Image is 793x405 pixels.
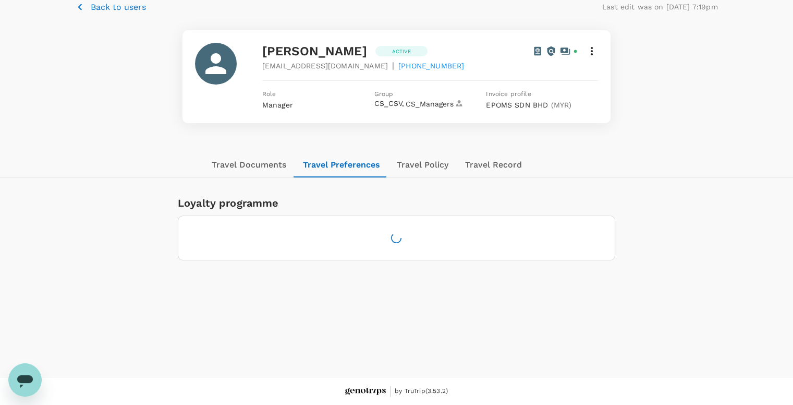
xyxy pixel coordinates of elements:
button: Travel Policy [388,152,457,177]
span: ( MYR ) [551,101,571,109]
h6: Loyalty programme [178,195,615,211]
button: Travel Documents [203,152,295,177]
button: CS_CSV, [374,100,404,109]
iframe: Button to launch messaging window [8,363,42,397]
span: Invoice profile [486,89,598,100]
span: Back to users [91,2,146,12]
span: by TruTrip ( 3.53.2 ) [395,386,448,397]
span: [PERSON_NAME] [262,44,367,58]
p: Active [392,47,411,55]
span: [PHONE_NUMBER] [398,61,464,71]
span: Group [374,89,486,100]
p: Last edit was on [DATE] 7:19pm [602,2,718,12]
span: Manager [262,101,293,109]
span: | [392,59,394,72]
button: Back to users [76,1,146,14]
p: EPOMS SDN BHD [486,100,598,110]
span: [EMAIL_ADDRESS][DOMAIN_NAME] [262,61,388,71]
span: Role [262,89,374,100]
img: Genotrips - EPOMS [345,388,386,396]
span: CS_CSV , [374,100,404,108]
button: Travel Preferences [295,152,388,177]
button: Travel Record [457,152,530,177]
button: CS_Managers [406,100,465,109]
